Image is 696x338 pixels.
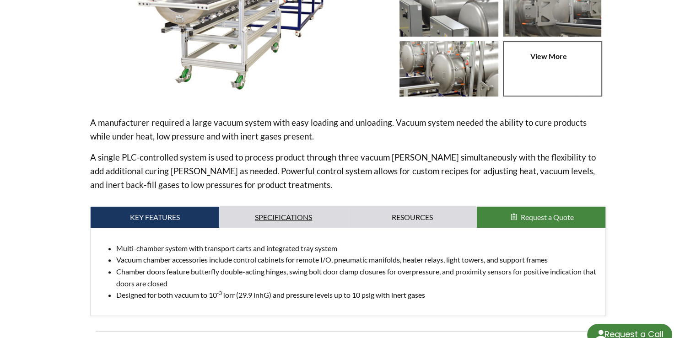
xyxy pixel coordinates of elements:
[91,207,219,228] a: Key Features
[348,207,477,228] a: Resources
[521,213,574,221] span: Request a Quote
[217,290,222,296] sup: -3
[116,266,599,289] li: Chamber doors feature butterfly double-acting hinges, swing bolt door clamp closures for overpres...
[219,207,348,228] a: Specifications
[116,289,599,301] li: Designed for both vacuum to 10 Torr (29.9 inhG) and pressure levels up to 10 psig with inert gases
[503,41,606,97] a: Multi-chamber Curing System. Watch Now!
[477,207,605,228] button: Request a Quote
[399,41,498,97] img: Close up of pull-out loading tray for vacuum curing system for curing parts for a textile manufac...
[116,242,599,254] li: Multi-chamber system with transport carts and integrated tray system
[116,254,599,266] li: Vacuum chamber accessories include control cabinets for remote I/O, pneumatic manifolds, heater r...
[90,116,606,143] p: A manufacturer required a large vacuum system with easy loading and unloading. Vacuum system need...
[90,150,606,192] p: A single PLC-controlled system is used to process product through three vacuum [PERSON_NAME] simu...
